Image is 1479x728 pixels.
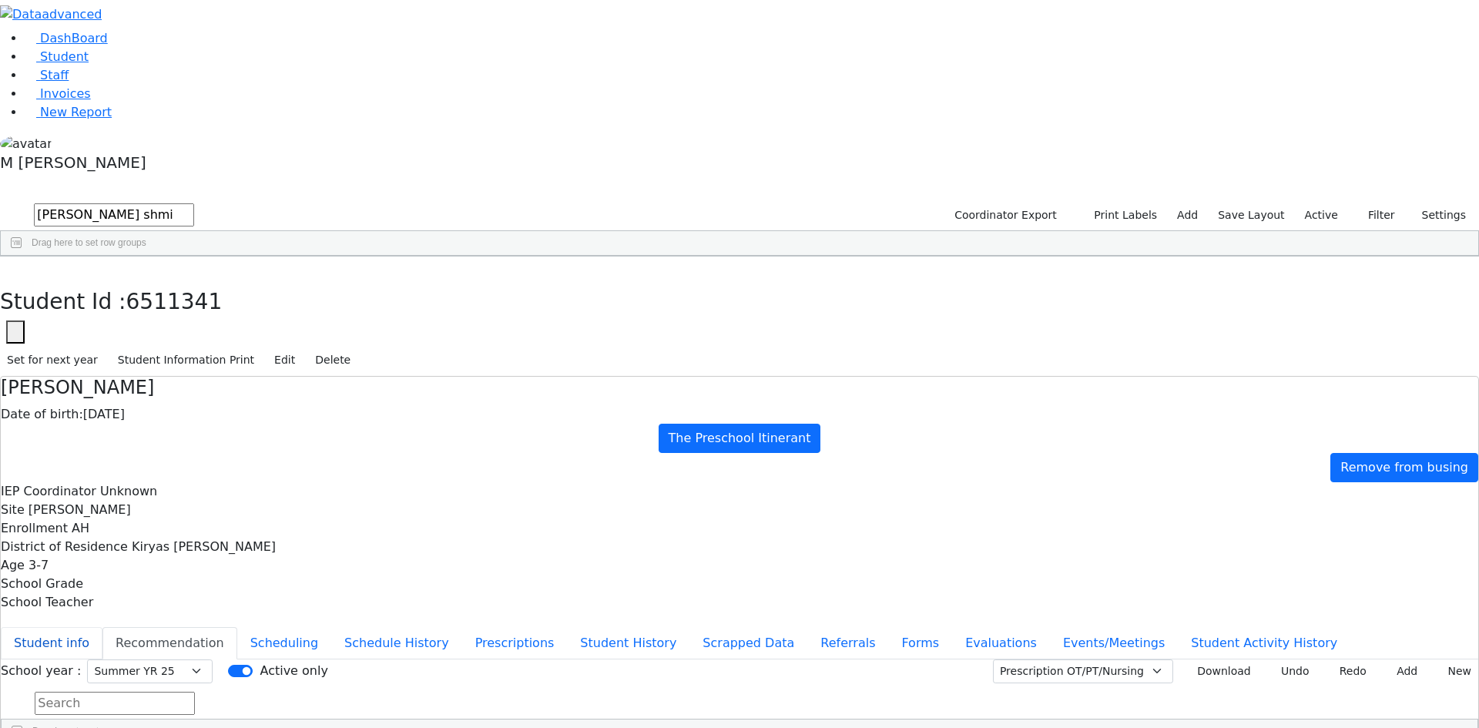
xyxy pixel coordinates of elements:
span: Kiryas [PERSON_NAME] [132,539,276,554]
button: Events/Meetings [1050,627,1178,659]
span: New Report [40,105,112,119]
button: Prescriptions [462,627,568,659]
span: Unknown [100,484,157,498]
span: Drag here to set row groups [32,237,146,248]
button: Forms [888,627,952,659]
label: School Teacher [1,593,93,612]
div: [DATE] [1,405,1478,424]
button: Student info [1,627,102,659]
label: Age [1,556,25,575]
button: Settings [1402,203,1473,227]
span: Staff [40,68,69,82]
span: [PERSON_NAME] [29,502,131,517]
label: School Grade [1,575,83,593]
span: 3-7 [29,558,49,572]
button: Scrapped Data [689,627,807,659]
a: DashBoard [25,31,108,45]
label: Enrollment [1,519,68,538]
button: New [1430,659,1478,683]
span: Student [40,49,89,64]
button: Save Layout [1211,203,1291,227]
button: Evaluations [952,627,1050,659]
a: Student [25,49,89,64]
a: Invoices [25,86,91,101]
button: Redo [1323,659,1373,683]
span: DashBoard [40,31,108,45]
label: IEP Coordinator [1,482,96,501]
button: Student Information Print [111,348,261,372]
button: Filter [1348,203,1402,227]
label: District of Residence [1,538,128,556]
button: Schedule History [331,627,462,659]
button: Undo [1264,659,1316,683]
button: Coordinator Export [944,203,1064,227]
button: Download [1179,659,1258,683]
button: Referrals [807,627,888,659]
label: School year : [1,662,81,680]
input: Search [34,203,194,226]
button: Edit [267,348,302,372]
h4: [PERSON_NAME] [1,377,1478,399]
button: Delete [308,348,357,372]
button: Recommendation [102,627,237,659]
button: Print Labels [1076,203,1164,227]
button: Student History [567,627,689,659]
span: Invoices [40,86,91,101]
span: AH [72,521,89,535]
span: 6511341 [126,289,223,314]
a: Remove from busing [1330,453,1478,482]
a: Add [1170,203,1205,227]
a: New Report [25,105,112,119]
button: Student Activity History [1178,627,1350,659]
button: Add [1380,659,1424,683]
label: Active [1298,203,1345,227]
span: Remove from busing [1340,460,1468,475]
label: Date of birth: [1,405,83,424]
input: Search [35,692,195,715]
label: Site [1,501,25,519]
a: Staff [25,68,69,82]
label: Active only [260,662,327,680]
a: The Preschool Itinerant [659,424,821,453]
button: Scheduling [237,627,331,659]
